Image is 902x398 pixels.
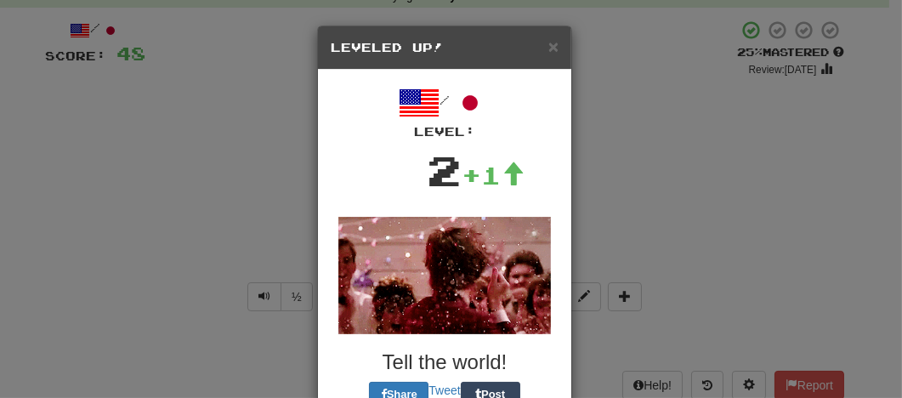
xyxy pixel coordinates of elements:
img: kevin-bacon-45c228efc3db0f333faed3a78f19b6d7c867765aaadacaa7c55ae667c030a76f.gif [338,217,551,334]
h5: Leveled Up! [331,39,559,56]
div: +1 [462,158,525,192]
span: × [548,37,559,56]
h3: Tell the world! [331,351,559,373]
div: 2 [428,140,462,200]
div: Level: [331,123,559,140]
button: Close [548,37,559,55]
a: Tweet [428,384,460,397]
div: / [331,82,559,140]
